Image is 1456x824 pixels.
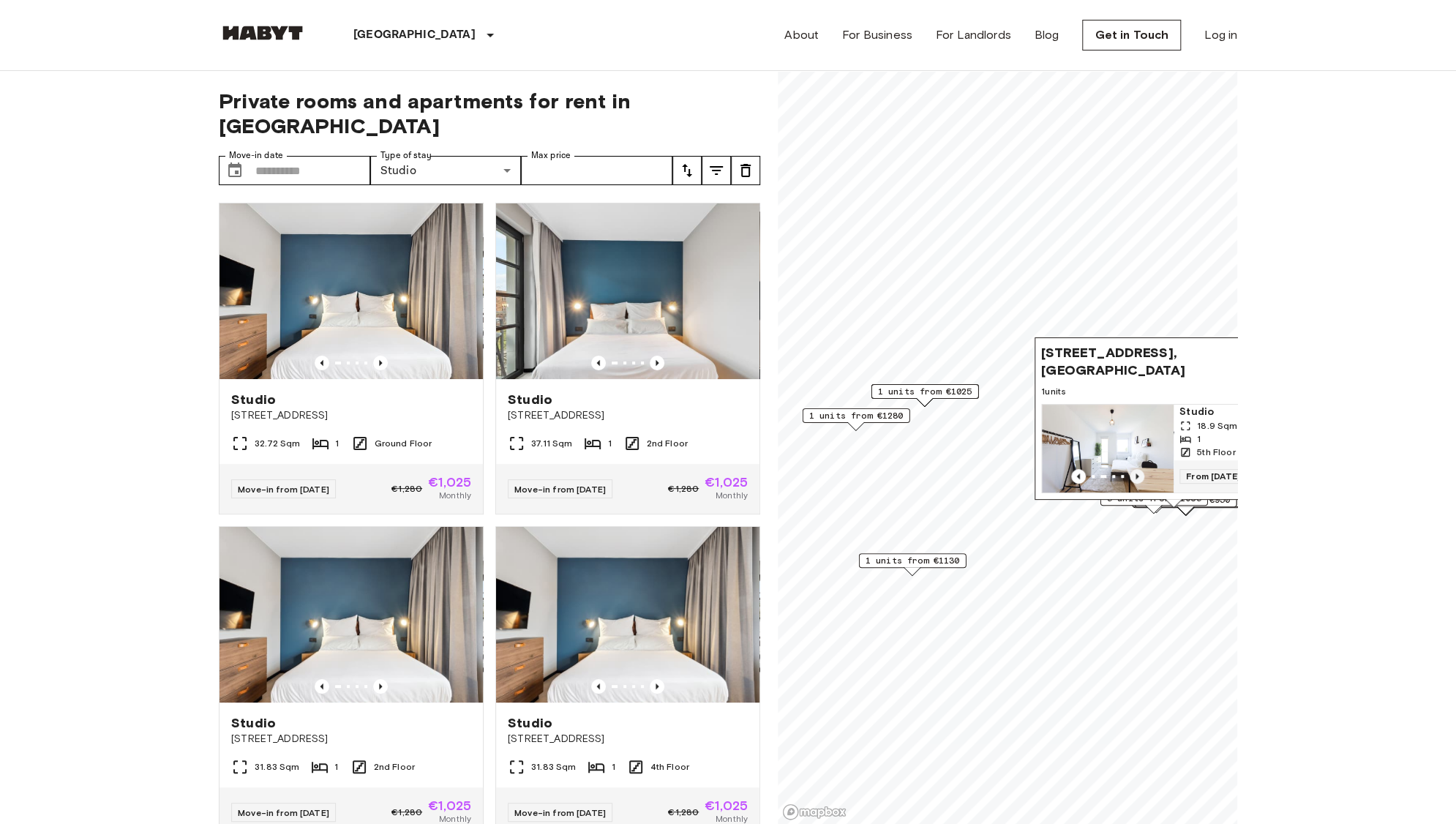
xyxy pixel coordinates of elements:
img: Marketing picture of unit DE-01-482-208-01 [496,203,759,379]
button: Previous image [650,679,664,694]
a: About [784,26,819,44]
button: Previous image [315,679,329,694]
button: Previous image [373,679,388,694]
button: Previous image [591,356,606,370]
a: Blog [1035,26,1059,44]
span: [STREET_ADDRESS] [508,408,748,423]
div: Map marker [803,408,910,431]
span: Studio [508,391,552,408]
span: €1,280 [668,482,699,495]
a: For Business [842,26,912,44]
button: Previous image [650,356,664,370]
img: Marketing picture of unit DE-01-481-412-01 [496,527,759,703]
span: Move-in from [DATE] [514,484,606,495]
a: Mapbox logo [782,804,847,820]
span: 2nd Floor [647,437,688,450]
div: Map marker [859,553,967,576]
span: 1 units from €1025 [878,385,972,398]
button: tune [672,156,702,185]
span: Studio [231,714,276,732]
p: [GEOGRAPHIC_DATA] [353,26,476,44]
span: €1,025 [428,799,471,812]
span: Studio [231,391,276,408]
span: Move-in from [DATE] [514,807,606,818]
a: Marketing picture of unit DE-01-482-208-01Previous imagePrevious imageStudio[STREET_ADDRESS]37.11... [495,203,760,514]
img: Marketing picture of unit DE-01-481-006-01 [219,203,483,379]
span: [STREET_ADDRESS] [231,408,471,423]
label: Max price [531,149,571,162]
button: Previous image [1071,469,1086,484]
span: Monthly [439,489,471,502]
label: Type of stay [380,149,432,162]
span: Move-in from [DATE] [238,484,329,495]
span: Private rooms and apartments for rent in [GEOGRAPHIC_DATA] [219,89,760,138]
button: Previous image [315,356,329,370]
span: 1 [1197,432,1201,446]
span: €1,280 [391,482,422,495]
span: €1,280 [668,806,699,819]
span: Studio [1179,405,1299,419]
span: 1 units from €1130 [866,554,960,567]
span: 31.83 Sqm [531,760,576,774]
a: Previous imagePrevious imageStudio18.9 Sqm15th FloorFrom [DATE] [1041,404,1306,493]
button: tune [702,156,731,185]
span: Studio [508,714,552,732]
img: Habyt [219,26,307,40]
span: 5th Floor [1197,446,1235,459]
a: Get in Touch [1082,20,1181,50]
img: Marketing picture of unit DE-01-002-023-01H [1042,405,1174,492]
button: Previous image [373,356,388,370]
button: Previous image [591,679,606,694]
span: 1 [335,437,339,450]
div: Studio [370,156,522,185]
span: €1,025 [705,476,748,489]
button: Choose date [220,156,249,185]
span: €1,025 [705,799,748,812]
span: [STREET_ADDRESS] [231,732,471,746]
span: 1 [607,437,611,450]
span: Move-in from [DATE] [238,807,329,818]
span: 1 units [1041,385,1306,398]
span: 1 units from €1280 [809,409,904,422]
span: 31.83 Sqm [255,760,299,774]
span: Monthly [716,489,748,502]
a: For Landlords [936,26,1011,44]
span: €1,025 [428,476,471,489]
span: [STREET_ADDRESS] [508,732,748,746]
span: 4th Floor [650,760,689,774]
span: 18.9 Sqm [1197,419,1237,432]
span: Ground Floor [375,437,432,450]
label: Move-in date [229,149,283,162]
span: 37.11 Sqm [531,437,572,450]
span: 2nd Floor [374,760,415,774]
span: 1 [611,760,615,774]
span: €1,280 [391,806,422,819]
div: Map marker [871,384,979,407]
span: 1 [334,760,338,774]
button: tune [731,156,760,185]
span: [STREET_ADDRESS], [GEOGRAPHIC_DATA] [1041,344,1277,379]
button: Previous image [1130,469,1144,484]
a: Marketing picture of unit DE-01-481-006-01Previous imagePrevious imageStudio[STREET_ADDRESS]32.72... [219,203,484,514]
div: Map marker [1035,337,1313,508]
a: Log in [1204,26,1237,44]
span: 32.72 Sqm [255,437,300,450]
span: From [DATE] [1179,469,1247,484]
img: Marketing picture of unit DE-01-482-209-01 [219,527,483,703]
